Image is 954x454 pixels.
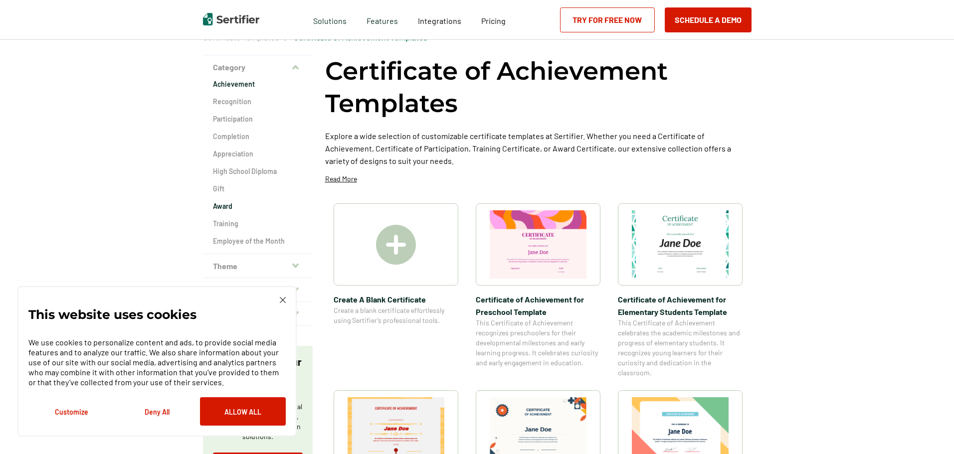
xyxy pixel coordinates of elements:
span: Create A Blank Certificate [334,293,458,305]
a: Certificate of Achievement for Elementary Students TemplateCertificate of Achievement for Element... [618,203,743,378]
img: Sertifier | Digital Credentialing Platform [203,13,259,25]
span: This Certificate of Achievement recognizes preschoolers for their developmental milestones and ea... [476,318,600,368]
a: High School Diploma [213,166,303,176]
p: Read More [325,174,357,184]
button: Allow All [200,397,286,426]
span: Certificate of Achievement for Elementary Students Template [618,293,743,318]
a: Award [213,201,303,211]
button: Schedule a Demo [665,7,752,32]
span: This Certificate of Achievement celebrates the academic milestones and progress of elementary stu... [618,318,743,378]
span: Create a blank certificate effortlessly using Sertifier’s professional tools. [334,305,458,325]
span: Solutions [313,13,347,26]
a: Employee of the Month [213,236,303,246]
button: Style [203,278,313,302]
img: Certificate of Achievement for Elementary Students Template [632,210,729,279]
button: Category [203,55,313,79]
a: Integrations [418,13,461,26]
a: Completion [213,132,303,142]
p: This website uses cookies [28,309,196,319]
a: Certificate of Achievement for Preschool TemplateCertificate of Achievement for Preschool Templat... [476,203,600,378]
a: Recognition [213,97,303,107]
a: Participation [213,114,303,124]
a: Gift [213,184,303,194]
span: Pricing [481,16,506,25]
a: Training [213,219,303,229]
button: Deny All [114,397,200,426]
h1: Certificate of Achievement Templates [325,55,752,120]
a: Achievement [213,79,303,89]
p: We use cookies to personalize content and ads, to provide social media features and to analyze ou... [28,337,286,387]
img: Cookie Popup Close [280,297,286,303]
a: Appreciation [213,149,303,159]
img: Create A Blank Certificate [376,225,416,265]
div: Category [203,79,313,254]
span: Integrations [418,16,461,25]
button: Customize [28,397,114,426]
button: Theme [203,254,313,278]
p: Explore a wide selection of customizable certificate templates at Sertifier. Whether you need a C... [325,130,752,167]
a: Pricing [481,13,506,26]
span: Features [367,13,398,26]
img: Certificate of Achievement for Preschool Template [490,210,586,279]
span: Certificate of Achievement for Preschool Template [476,293,600,318]
a: Try for Free Now [560,7,655,32]
iframe: Chat Widget [904,406,954,454]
